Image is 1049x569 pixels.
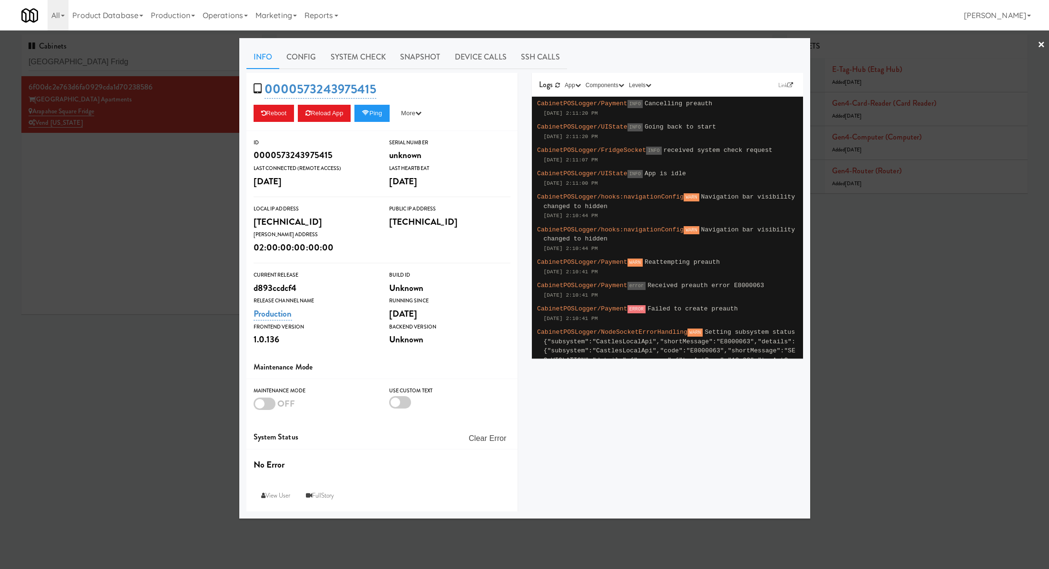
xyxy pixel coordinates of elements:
span: [DATE] 2:10:44 PM [544,213,598,219]
span: CabinetPOSLogger/UIState [537,123,627,130]
a: View User [254,487,298,504]
a: SSH Calls [514,45,567,69]
div: unknown [389,147,510,163]
span: CabinetPOSLogger/Payment [537,100,627,107]
div: Public IP Address [389,204,510,214]
a: Device Calls [448,45,514,69]
img: Micromart [21,7,38,24]
span: [DATE] 2:11:00 PM [544,180,598,186]
span: INFO [627,123,643,131]
a: Info [246,45,279,69]
button: Components [583,80,627,90]
div: Build Id [389,270,510,280]
span: WARN [627,259,643,267]
button: Ping [354,105,390,122]
button: Reload App [298,105,351,122]
div: [TECHNICAL_ID] [254,214,375,230]
span: INFO [627,170,643,178]
span: CabinetPOSLogger/UIState [537,170,627,177]
button: App [562,80,583,90]
div: 02:00:00:00:00:00 [254,240,375,256]
button: Clear Error [465,430,510,447]
div: 0000573243975415 [254,147,375,163]
span: WARN [687,329,703,337]
div: Last Connected (Remote Access) [254,164,375,173]
span: Failed to create preauth [647,305,738,312]
a: Snapshot [393,45,448,69]
span: [DATE] 2:11:20 PM [544,134,598,140]
div: Last Heartbeat [389,164,510,173]
div: Release Channel Name [254,296,375,306]
div: Current Release [254,270,375,280]
a: 0000573243975415 [265,80,377,99]
a: Config [279,45,324,69]
div: d893ccdcf4 [254,280,375,296]
span: CabinetPOSLogger/FridgeSocket [537,147,646,154]
span: INFO [646,147,661,155]
a: Link [776,80,796,90]
span: Navigation bar visibility changed to hidden [544,193,795,210]
button: Reboot [254,105,294,122]
button: More [393,105,429,122]
span: received system check request [664,147,773,154]
span: Received preauth error E8000063 [647,282,764,289]
span: CabinetPOSLogger/hooks:navigationConfig [537,226,684,233]
div: Frontend Version [254,322,375,332]
span: [DATE] 2:10:41 PM [544,292,598,298]
span: App is idle [645,170,686,177]
a: FullStory [298,487,342,504]
span: [DATE] [254,175,282,188]
span: OFF [277,397,295,410]
span: CabinetPOSLogger/Payment [537,282,627,289]
div: Backend Version [389,322,510,332]
span: Going back to start [645,123,716,130]
div: [TECHNICAL_ID] [389,214,510,230]
span: [DATE] 2:10:44 PM [544,246,598,251]
div: [PERSON_NAME] Address [254,230,375,240]
span: CabinetPOSLogger/NodeSocketErrorHandling [537,329,687,336]
div: Running Since [389,296,510,306]
span: [DATE] 2:10:41 PM [544,316,598,321]
div: No Error [254,457,510,473]
span: INFO [627,100,643,108]
span: System Status [254,431,298,442]
span: [DATE] [389,175,418,188]
a: System Check [324,45,393,69]
span: WARN [684,226,699,234]
div: Maintenance Mode [254,386,375,396]
a: × [1038,30,1045,60]
span: Reattempting preauth [645,259,720,266]
span: [DATE] 2:11:20 PM [544,110,598,116]
a: Production [254,307,292,320]
div: Unknown [389,331,510,348]
span: CabinetPOSLogger/Payment [537,259,627,266]
div: 1.0.136 [254,331,375,348]
span: Cancelling preauth [645,100,712,107]
span: Maintenance Mode [254,361,313,372]
div: Use Custom Text [389,386,510,396]
span: CabinetPOSLogger/hooks:navigationConfig [537,193,684,200]
button: Levels [627,80,654,90]
span: CabinetPOSLogger/Payment [537,305,627,312]
span: [DATE] [389,307,418,320]
span: [DATE] 2:11:07 PM [544,157,598,163]
div: Serial Number [389,138,510,148]
div: Local IP Address [254,204,375,214]
span: WARN [684,193,699,201]
div: ID [254,138,375,148]
span: Logs [539,79,553,90]
span: error [627,282,646,290]
div: Unknown [389,280,510,296]
span: [DATE] 2:10:41 PM [544,269,598,275]
span: ERROR [627,305,646,313]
